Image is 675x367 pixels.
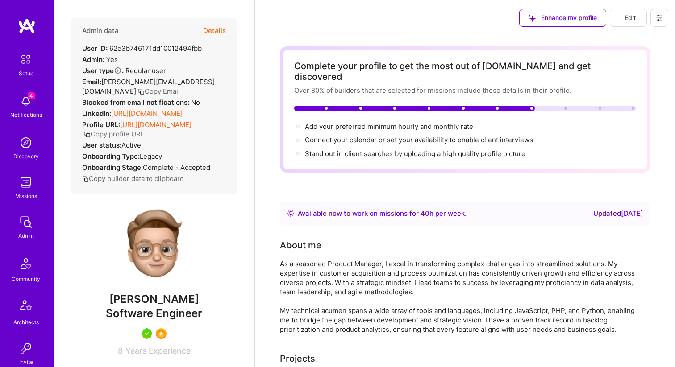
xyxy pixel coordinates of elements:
[82,98,200,107] div: No
[82,66,124,75] strong: User type :
[13,152,39,161] div: Discovery
[82,27,119,35] h4: Admin data
[82,44,108,53] strong: User ID:
[13,318,39,327] div: Architects
[287,210,294,217] img: Availability
[294,86,636,95] div: Over 80% of builders that are selected for missions include these details in their profile.
[15,296,37,318] img: Architects
[82,174,184,183] button: Copy builder data to clipboard
[305,149,525,158] div: Stand out in client searches by uploading a high quality profile picture
[138,88,145,95] i: icon Copy
[82,78,215,95] span: [PERSON_NAME][EMAIL_ADDRESS][DOMAIN_NAME]
[82,55,104,64] strong: Admin:
[142,328,152,339] img: A.Teamer in Residence
[118,346,123,355] span: 8
[280,352,315,365] div: Projects
[84,129,144,139] button: Copy profile URL
[82,152,140,161] strong: Onboarding Type:
[610,9,647,27] button: Edit
[421,209,429,218] span: 40
[298,208,467,219] div: Available now to work on missions for h per week .
[118,208,190,280] img: User Avatar
[121,141,141,149] span: Active
[18,231,34,240] div: Admin
[82,78,101,86] strong: Email:
[10,110,42,120] div: Notifications
[82,163,143,172] strong: Onboarding Stage:
[17,339,35,357] img: Invite
[82,109,111,118] strong: LinkedIn:
[82,66,166,75] div: Regular user
[114,66,122,74] i: Help
[143,163,210,172] span: Complete - Accepted
[203,18,226,44] button: Details
[82,176,89,182] i: icon Copy
[17,134,35,152] img: discovery
[12,274,40,284] div: Community
[280,259,637,334] div: As a seasoned Product Manager, I excel in transforming complex challenges into streamlined soluti...
[28,92,35,99] span: 4
[294,61,636,82] div: Complete your profile to get the most out of [DOMAIN_NAME] and get discovered
[15,253,37,274] img: Community
[17,173,35,191] img: teamwork
[82,98,191,107] strong: Blocked from email notifications:
[593,208,643,219] div: Updated [DATE]
[529,15,536,22] i: icon SuggestedTeams
[82,141,121,149] strong: User status:
[18,18,36,34] img: logo
[621,13,636,22] span: Edit
[120,120,192,129] a: [URL][DOMAIN_NAME]
[82,44,202,53] div: 62e3b746171dd10012494fbb
[84,131,91,138] i: icon Copy
[82,120,120,129] strong: Profile URL:
[280,239,321,252] div: About me
[17,213,35,231] img: admin teamwork
[305,136,533,144] span: Connect your calendar or set your availability to enable client interviews
[82,55,118,64] div: Yes
[19,357,33,367] div: Invite
[125,346,191,355] span: Years Experience
[17,50,35,69] img: setup
[17,92,35,110] img: bell
[106,307,202,320] span: Software Engineer
[519,9,606,27] button: Enhance my profile
[140,152,162,161] span: legacy
[19,69,33,78] div: Setup
[111,109,183,118] a: [URL][DOMAIN_NAME]
[305,122,473,131] span: Add your preferred minimum hourly and monthly rate
[138,87,180,96] button: Copy Email
[71,293,237,306] span: [PERSON_NAME]
[529,13,597,22] span: Enhance my profile
[15,191,37,201] div: Missions
[156,328,167,339] img: SelectionTeam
